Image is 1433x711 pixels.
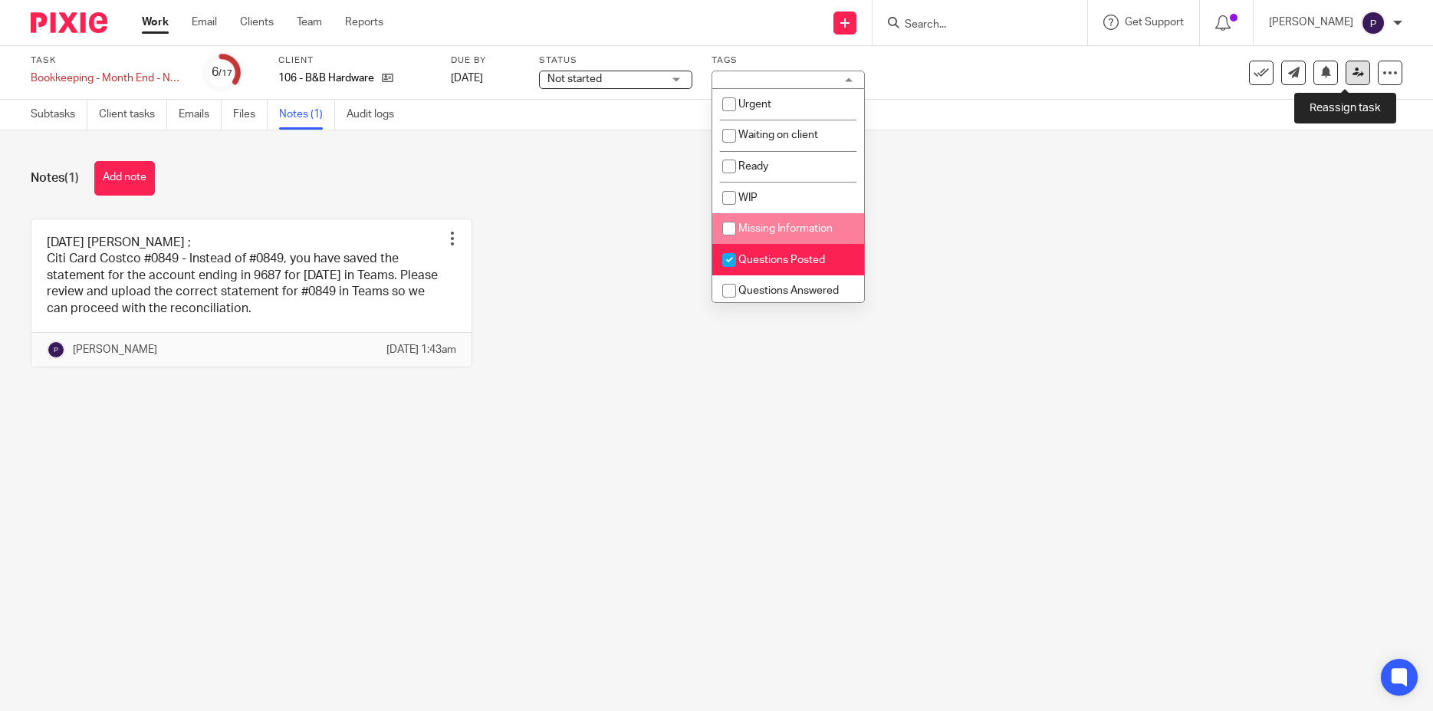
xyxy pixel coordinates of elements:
[297,15,322,30] a: Team
[240,15,274,30] a: Clients
[73,342,157,357] p: [PERSON_NAME]
[31,71,184,86] div: Bookkeeping - Month End - No monthly meeting
[278,54,432,67] label: Client
[345,15,383,30] a: Reports
[451,54,520,67] label: Due by
[738,193,758,203] span: WIP
[212,64,232,81] div: 6
[179,100,222,130] a: Emails
[31,54,184,67] label: Task
[1269,15,1353,30] p: [PERSON_NAME]
[279,100,335,130] a: Notes (1)
[94,161,155,196] button: Add note
[31,100,87,130] a: Subtasks
[547,74,602,84] span: Not started
[31,170,79,186] h1: Notes
[539,54,692,67] label: Status
[47,341,65,359] img: svg%3E
[738,223,833,234] span: Missing Information
[64,172,79,184] span: (1)
[738,285,839,296] span: Questions Answered
[219,69,232,77] small: /17
[1125,17,1184,28] span: Get Support
[142,15,169,30] a: Work
[31,12,107,33] img: Pixie
[738,255,825,265] span: Questions Posted
[347,100,406,130] a: Audit logs
[451,73,483,84] span: [DATE]
[192,15,217,30] a: Email
[738,99,771,110] span: Urgent
[386,342,456,357] p: [DATE] 1:43am
[233,100,268,130] a: Files
[903,18,1041,32] input: Search
[738,161,768,172] span: Ready
[99,100,167,130] a: Client tasks
[278,71,374,86] p: 106 - B&B Hardware
[738,130,818,140] span: Waiting on client
[1361,11,1385,35] img: svg%3E
[712,54,865,67] label: Tags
